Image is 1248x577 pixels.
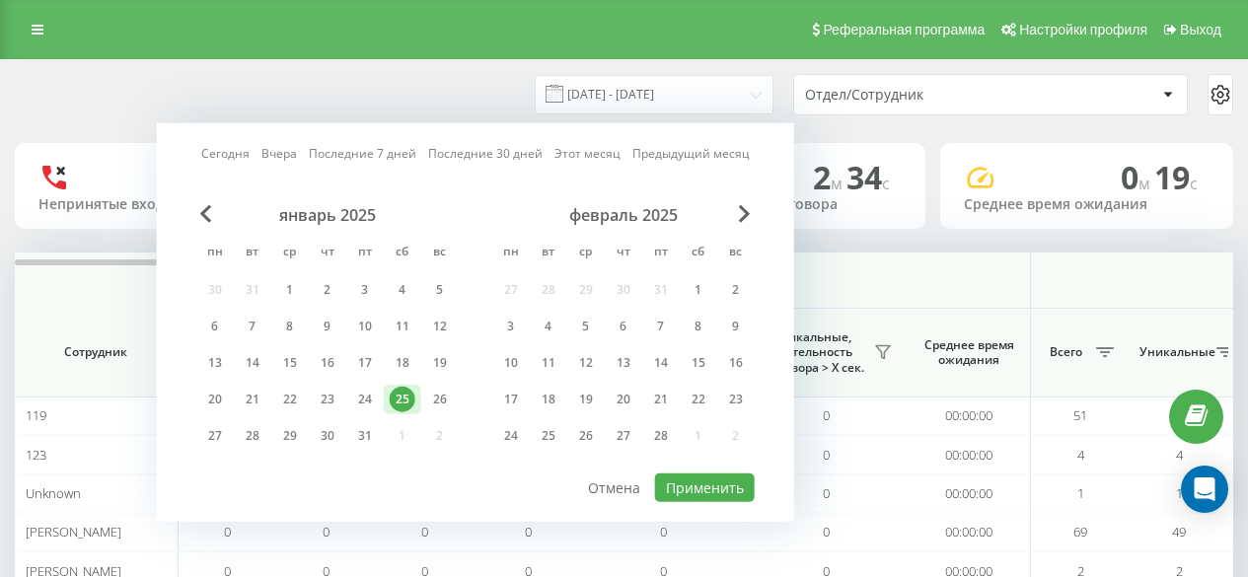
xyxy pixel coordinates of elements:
[421,275,459,305] div: вс 5 янв. 2025 г.
[605,421,642,451] div: чт 27 февр. 2025 г.
[200,239,230,268] abbr: понедельник
[908,435,1031,473] td: 00:00:00
[567,385,605,414] div: ср 19 февр. 2025 г.
[723,314,749,339] div: 9
[38,196,285,213] div: Непринятые входящие звонки
[240,387,265,412] div: 21
[609,239,638,268] abbr: четверг
[390,350,415,376] div: 18
[496,239,526,268] abbr: понедельник
[611,387,636,412] div: 20
[26,446,46,464] span: 123
[309,312,346,341] div: чт 9 янв. 2025 г.
[277,423,303,449] div: 29
[323,523,330,541] span: 0
[1019,22,1147,37] span: Настройки профиля
[492,312,530,341] div: пн 3 февр. 2025 г.
[234,312,271,341] div: вт 7 янв. 2025 г.
[660,523,667,541] span: 0
[277,350,303,376] div: 15
[388,239,417,268] abbr: суббота
[755,329,868,376] span: Уникальные, длительность разговора > Х сек.
[823,523,830,541] span: 0
[573,314,599,339] div: 5
[26,484,81,502] span: Unknown
[823,446,830,464] span: 0
[275,239,305,268] abbr: среда
[271,348,309,378] div: ср 15 янв. 2025 г.
[573,423,599,449] div: 26
[648,423,674,449] div: 28
[525,523,532,541] span: 0
[1077,446,1084,464] span: 4
[1139,344,1211,360] span: Уникальные
[427,387,453,412] div: 26
[277,314,303,339] div: 8
[492,385,530,414] div: пн 17 февр. 2025 г.
[384,275,421,305] div: сб 4 янв. 2025 г.
[605,312,642,341] div: чт 6 февр. 2025 г.
[346,348,384,378] div: пт 17 янв. 2025 г.
[1180,22,1221,37] span: Выход
[567,312,605,341] div: ср 5 февр. 2025 г.
[536,314,561,339] div: 4
[277,387,303,412] div: 22
[238,239,267,268] abbr: вторник
[309,385,346,414] div: чт 23 янв. 2025 г.
[571,239,601,268] abbr: среда
[224,523,231,541] span: 0
[577,473,651,502] button: Отмена
[611,314,636,339] div: 6
[271,275,309,305] div: ср 1 янв. 2025 г.
[646,239,676,268] abbr: пятница
[536,350,561,376] div: 11
[1138,173,1154,194] span: м
[202,350,228,376] div: 13
[261,144,297,163] a: Вчера
[1073,523,1087,541] span: 69
[32,344,160,360] span: Сотрудник
[922,337,1015,368] span: Среднее время ожидания
[26,406,46,424] span: 119
[530,385,567,414] div: вт 18 февр. 2025 г.
[234,421,271,451] div: вт 28 янв. 2025 г.
[684,239,713,268] abbr: суббота
[313,239,342,268] abbr: четверг
[723,350,749,376] div: 16
[352,350,378,376] div: 17
[530,348,567,378] div: вт 11 февр. 2025 г.
[642,348,680,378] div: пт 14 февр. 2025 г.
[352,314,378,339] div: 10
[200,205,212,223] span: Previous Month
[309,144,416,163] a: Последние 7 дней
[498,314,524,339] div: 3
[492,348,530,378] div: пн 10 февр. 2025 г.
[498,350,524,376] div: 10
[1073,406,1087,424] span: 51
[315,423,340,449] div: 30
[1176,484,1183,502] span: 1
[605,348,642,378] div: чт 13 февр. 2025 г.
[427,277,453,303] div: 5
[196,205,459,225] div: январь 2025
[717,348,755,378] div: вс 16 февр. 2025 г.
[346,421,384,451] div: пт 31 янв. 2025 г.
[567,348,605,378] div: ср 12 февр. 2025 г.
[384,312,421,341] div: сб 11 янв. 2025 г.
[739,205,751,223] span: Next Month
[196,385,234,414] div: пн 20 янв. 2025 г.
[427,350,453,376] div: 19
[352,423,378,449] div: 31
[498,423,524,449] div: 24
[271,421,309,451] div: ср 29 янв. 2025 г.
[530,312,567,341] div: вт 4 февр. 2025 г.
[428,144,543,163] a: Последние 30 дней
[240,350,265,376] div: 14
[421,385,459,414] div: вс 26 янв. 2025 г.
[1190,173,1198,194] span: c
[309,421,346,451] div: чт 30 янв. 2025 г.
[346,385,384,414] div: пт 24 янв. 2025 г.
[642,385,680,414] div: пт 21 февр. 2025 г.
[686,314,711,339] div: 8
[567,421,605,451] div: ср 26 февр. 2025 г.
